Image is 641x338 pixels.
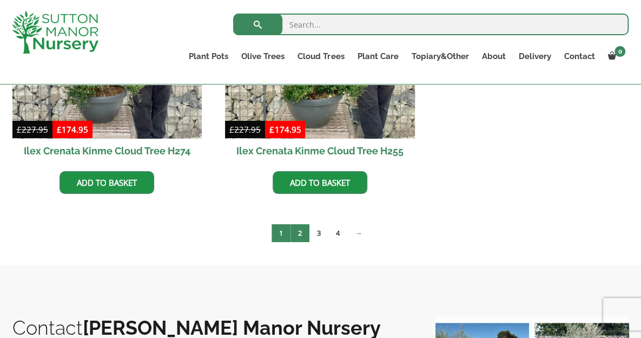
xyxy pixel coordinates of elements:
a: Delivery [512,49,557,64]
span: £ [57,124,62,135]
a: 0 [601,49,629,64]
a: Page 3 [309,224,328,242]
a: Topiary&Other [405,49,475,64]
a: Add to basket: “Ilex Crenata Kinme Cloud Tree H255” [273,171,367,194]
span: Page 1 [272,224,290,242]
input: Search... [233,14,629,35]
a: Page 2 [290,224,309,242]
bdi: 174.95 [269,124,301,135]
bdi: 227.95 [17,124,48,135]
span: £ [269,124,274,135]
bdi: 227.95 [229,124,261,135]
span: £ [229,124,234,135]
a: Page 4 [328,224,347,242]
a: Contact [557,49,601,64]
a: Plant Care [351,49,405,64]
a: Plant Pots [182,49,235,64]
img: logo [12,11,98,54]
a: About [475,49,512,64]
a: Olive Trees [235,49,291,64]
a: → [347,224,369,242]
h2: Ilex Crenata Kinme Cloud Tree H274 [12,139,202,163]
a: Add to basket: “Ilex Crenata Kinme Cloud Tree H274” [60,171,154,194]
span: 0 [614,46,625,57]
span: £ [17,124,22,135]
h2: Ilex Crenata Kinme Cloud Tree H255 [225,139,415,163]
nav: Product Pagination [12,224,629,246]
a: Cloud Trees [291,49,351,64]
bdi: 174.95 [57,124,88,135]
